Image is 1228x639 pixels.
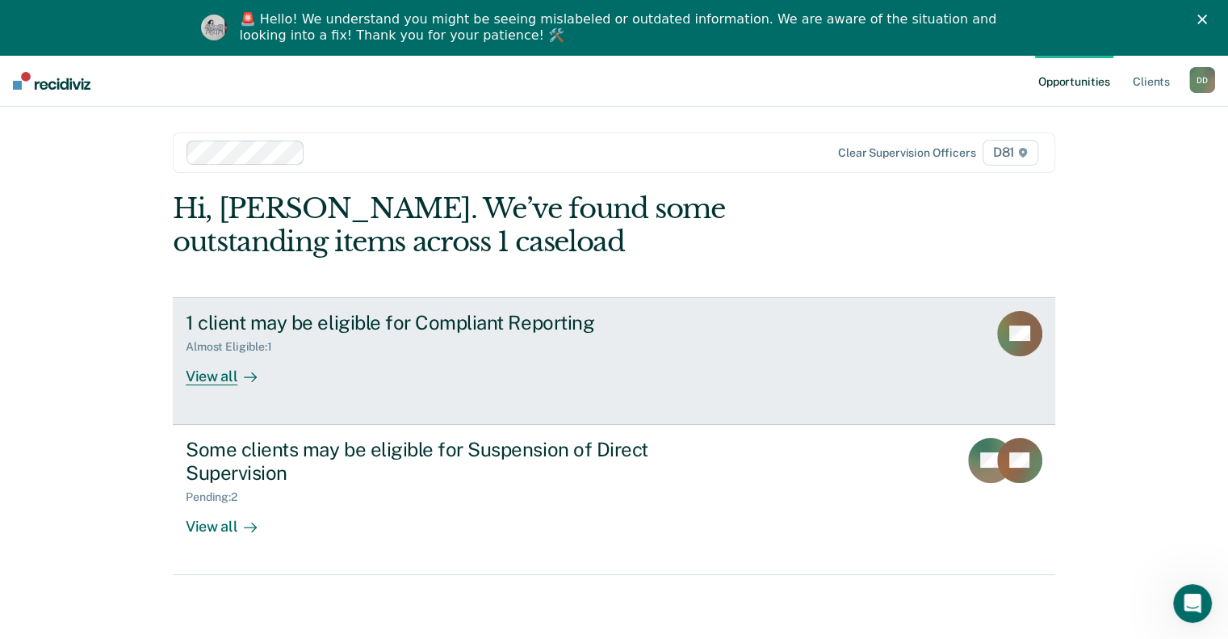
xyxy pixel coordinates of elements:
div: Some clients may be eligible for Suspension of Direct Supervision [186,438,752,485]
span: D81 [983,140,1038,166]
div: 🚨 Hello! We understand you might be seeing mislabeled or outdated information. We are aware of th... [240,11,1002,44]
div: Pending : 2 [186,490,250,504]
div: Close [1197,15,1213,24]
div: View all [186,504,276,536]
div: D D [1189,67,1215,93]
img: Profile image for Kim [201,15,227,40]
div: 1 client may be eligible for Compliant Reporting [186,311,752,334]
a: Some clients may be eligible for Suspension of Direct SupervisionPending:2View all [173,425,1055,575]
iframe: Intercom live chat [1173,584,1212,623]
div: Almost Eligible : 1 [186,340,285,354]
div: Clear supervision officers [838,146,975,160]
img: Recidiviz [13,72,90,90]
div: View all [186,354,276,385]
div: Hi, [PERSON_NAME]. We’ve found some outstanding items across 1 caseload [173,192,878,259]
a: 1 client may be eligible for Compliant ReportingAlmost Eligible:1View all [173,297,1055,425]
a: Opportunities [1035,55,1113,107]
a: Clients [1130,55,1173,107]
button: DD [1189,67,1215,93]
